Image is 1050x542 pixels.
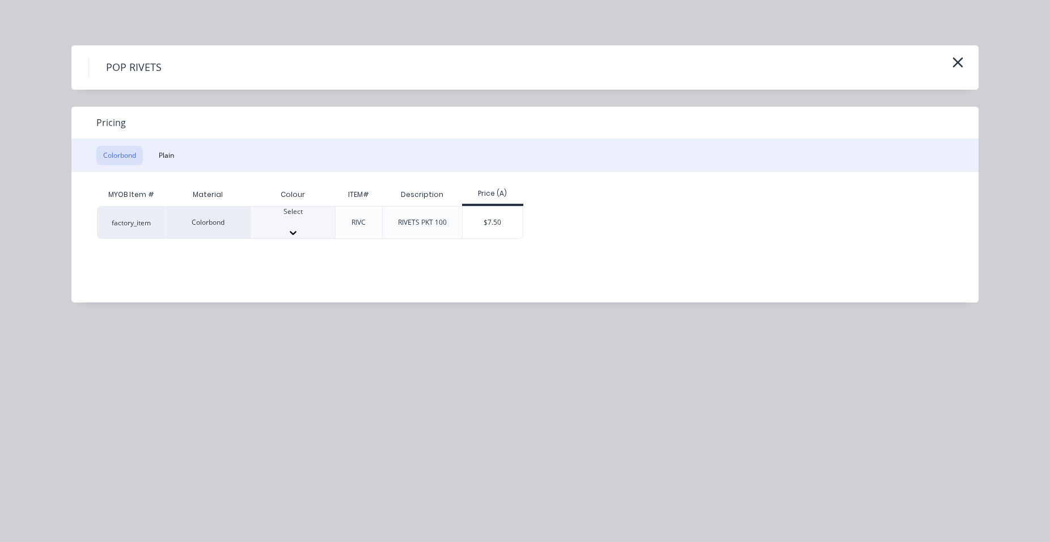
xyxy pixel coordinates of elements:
[96,116,126,129] span: Pricing
[392,180,452,209] div: Description
[165,183,250,206] div: Material
[250,183,335,206] div: Colour
[398,217,447,228] div: RIVETS PKT 100
[251,207,335,217] div: Select
[96,146,143,165] button: Colorbond
[88,57,179,78] h4: POP RIVETS
[463,207,523,238] div: $7.50
[339,180,378,209] div: ITEM#
[97,206,165,239] div: factory_item
[462,188,524,199] div: Price (A)
[165,206,250,239] div: Colorbond
[152,146,181,165] button: Plain
[97,183,165,206] div: MYOB Item #
[352,217,366,228] div: RIVC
